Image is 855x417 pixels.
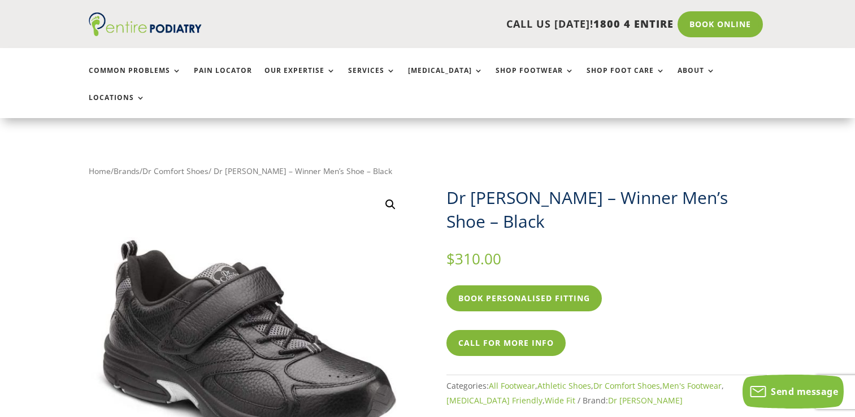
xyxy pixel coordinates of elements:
a: Pain Locator [194,67,252,91]
a: Book Online [678,11,763,37]
a: Call For More Info [446,330,566,356]
a: Shop Foot Care [587,67,665,91]
a: Book Personalised Fitting [446,285,602,311]
a: All Footwear [489,380,535,391]
a: Shop Footwear [496,67,574,91]
img: logo (1) [89,12,202,36]
nav: Breadcrumb [89,164,767,179]
span: 1800 4 ENTIRE [593,17,674,31]
a: Wide Fit [545,395,575,406]
a: Brands [114,166,140,176]
a: Our Expertise [264,67,336,91]
span: Categories: , , , , , [446,380,724,406]
p: CALL US [DATE]! [245,17,674,32]
a: [MEDICAL_DATA] [408,67,483,91]
a: Men's Footwear [662,380,722,391]
a: About [678,67,715,91]
a: Common Problems [89,67,181,91]
h1: Dr [PERSON_NAME] – Winner Men’s Shoe – Black [446,186,767,233]
a: Services [348,67,396,91]
a: Entire Podiatry [89,27,202,38]
a: Athletic Shoes [537,380,591,391]
span: Send message [771,385,838,398]
a: Dr Comfort Shoes [593,380,660,391]
a: [MEDICAL_DATA] Friendly [446,395,542,406]
a: Locations [89,94,145,118]
span: Brand: [583,395,683,406]
a: View full-screen image gallery [380,194,401,215]
span: $ [446,249,455,269]
a: Home [89,166,111,176]
a: Dr Comfort Shoes [142,166,209,176]
a: Dr [PERSON_NAME] [608,395,683,406]
button: Send message [743,375,844,409]
bdi: 310.00 [446,249,501,269]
